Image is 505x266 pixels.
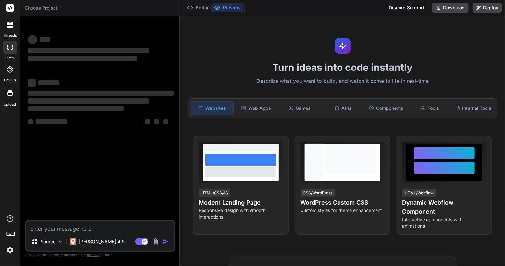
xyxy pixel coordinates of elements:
[301,207,385,214] p: Custom styles for theme enhancement
[199,189,230,197] div: HTML/CSS/JS
[322,101,364,115] div: APIs
[199,198,283,207] h4: Modern Landing Page
[41,238,55,245] p: Source
[385,3,428,13] div: Discord Support
[432,3,469,13] button: Download
[3,33,17,38] label: threads
[473,3,502,13] button: Deploy
[28,106,124,111] span: ‌
[301,198,385,207] h4: WordPress Custom CSS
[70,238,76,245] img: Claude 4 Sonnet
[235,101,277,115] div: Web Apps
[365,101,407,115] div: Components
[4,77,16,83] label: GitHub
[452,101,494,115] div: Internal Tools
[28,91,174,96] span: ‌
[40,37,50,42] span: ‌
[402,189,436,197] div: HTML/Webflow
[57,239,63,245] img: Pick Models
[163,119,168,124] span: ‌
[162,238,169,245] img: icon
[25,252,175,258] p: Always double-check its answers. Your in Bind
[278,101,321,115] div: Games
[409,101,451,115] div: Tools
[4,102,16,107] label: Upload
[87,253,99,257] span: privacy
[199,207,283,220] p: Responsive design with smooth interactions
[28,48,149,53] span: ‌
[402,198,487,216] h4: Dynamic Webflow Component
[28,98,149,104] span: ‌
[28,79,36,87] span: ‌
[25,5,63,11] span: Choose Project
[28,119,33,124] span: ‌
[152,238,160,246] img: attachment
[6,55,15,60] label: code
[145,119,150,124] span: ‌
[184,61,501,73] h1: Turn ideas into code instantly
[184,3,211,12] button: Editor
[28,35,37,44] span: ‌
[28,56,137,61] span: ‌
[184,77,501,85] p: Describe what you want to build, and watch it come to life in real-time
[211,3,243,12] button: Preview
[79,238,127,245] p: [PERSON_NAME] 4 S..
[36,119,67,124] span: ‌
[38,80,59,85] span: ‌
[191,101,234,115] div: Websites
[5,245,16,256] img: settings
[301,189,335,197] div: CSS/WordPress
[154,119,159,124] span: ‌
[402,216,487,229] p: Interactive components with animations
